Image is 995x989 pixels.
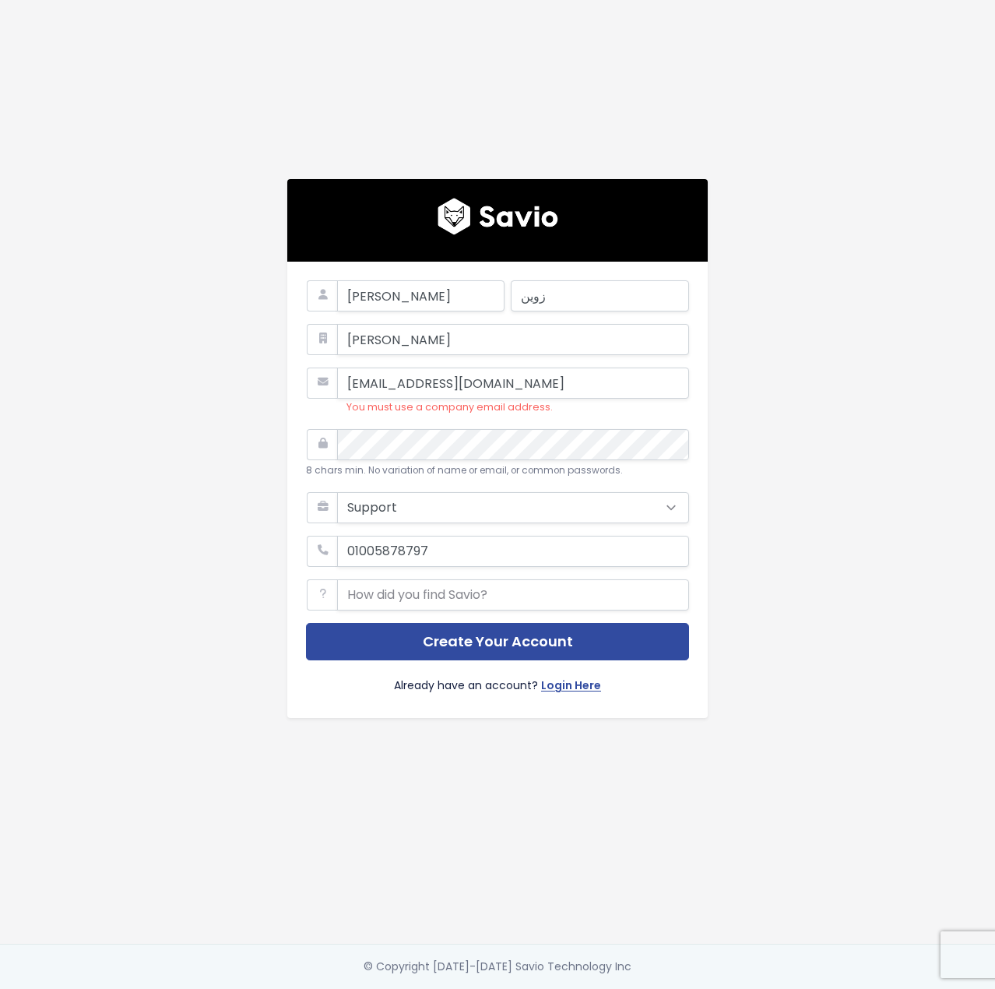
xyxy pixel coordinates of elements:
[541,676,601,699] a: Login Here
[438,198,558,235] img: logo600x187.a314fd40982d.png
[306,464,623,477] small: 8 chars min. No variation of name or email, or common passwords.
[337,324,689,355] input: Company
[306,660,689,699] div: Already have an account?
[337,368,689,399] input: Work Email Address
[364,957,631,977] div: © Copyright [DATE]-[DATE] Savio Technology Inc
[337,579,689,611] input: How did you find Savio?
[306,623,689,661] button: Create Your Account
[337,280,505,311] input: First Name
[337,536,689,567] input: Your phone number
[511,280,689,311] input: Last Name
